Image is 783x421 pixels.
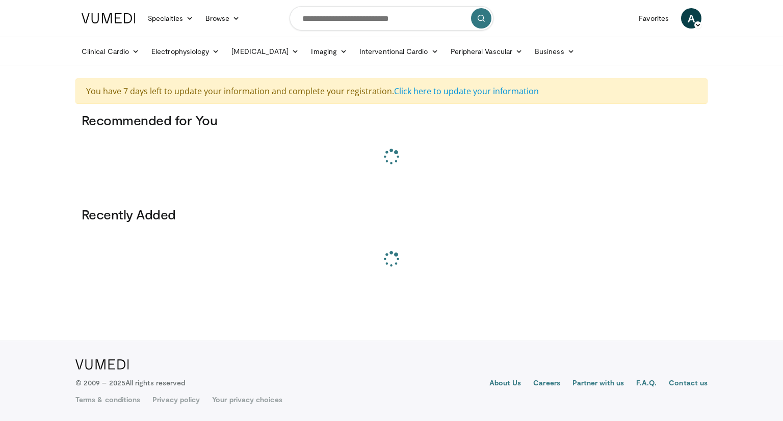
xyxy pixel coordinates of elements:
[669,378,708,390] a: Contact us
[82,112,701,128] h3: Recommended for You
[142,8,199,29] a: Specialties
[394,86,539,97] a: Click here to update your information
[145,41,225,62] a: Electrophysiology
[636,378,657,390] a: F.A.Q.
[225,41,305,62] a: [MEDICAL_DATA]
[681,8,701,29] a: A
[290,6,493,31] input: Search topics, interventions
[82,206,701,222] h3: Recently Added
[75,78,708,104] div: You have 7 days left to update your information and complete your registration.
[353,41,445,62] a: Interventional Cardio
[489,378,521,390] a: About Us
[445,41,529,62] a: Peripheral Vascular
[633,8,675,29] a: Favorites
[75,41,145,62] a: Clinical Cardio
[75,359,129,370] img: VuMedi Logo
[199,8,246,29] a: Browse
[212,395,282,405] a: Your privacy choices
[125,378,185,387] span: All rights reserved
[75,378,185,388] p: © 2009 – 2025
[82,13,136,23] img: VuMedi Logo
[572,378,624,390] a: Partner with us
[529,41,581,62] a: Business
[75,395,140,405] a: Terms & conditions
[152,395,200,405] a: Privacy policy
[533,378,560,390] a: Careers
[305,41,353,62] a: Imaging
